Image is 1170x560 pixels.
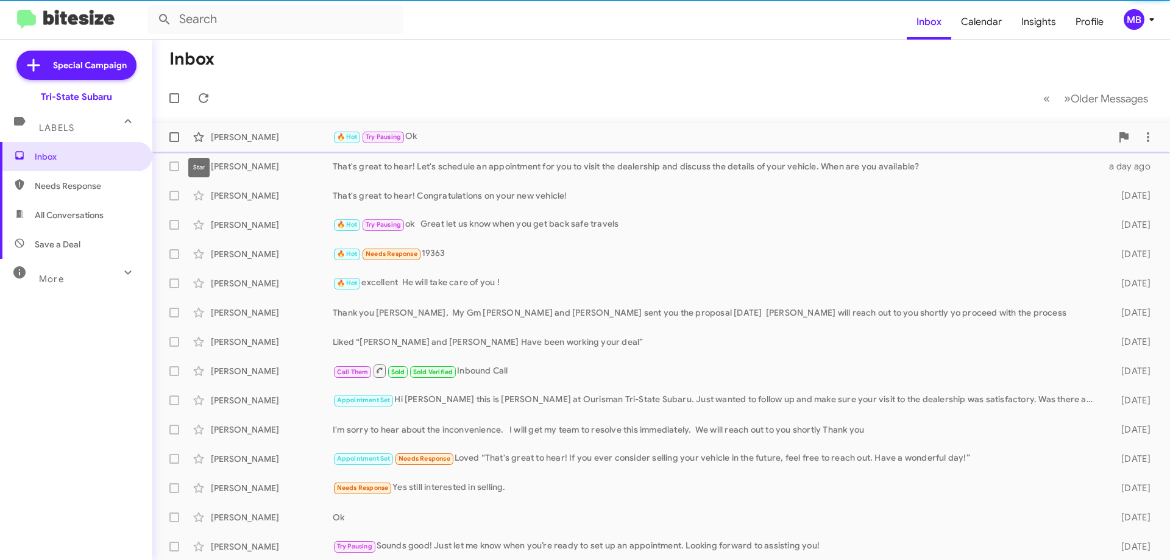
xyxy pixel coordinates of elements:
[1102,190,1160,202] div: [DATE]
[188,158,210,177] div: Star
[211,336,333,348] div: [PERSON_NAME]
[147,5,403,34] input: Search
[1102,424,1160,436] div: [DATE]
[53,59,127,71] span: Special Campaign
[35,209,104,221] span: All Conversations
[211,365,333,377] div: [PERSON_NAME]
[333,190,1102,202] div: That's great to hear! Congratulations on your new vehicle!
[1066,4,1113,40] a: Profile
[211,248,333,260] div: [PERSON_NAME]
[413,368,453,376] span: Sold Verified
[1064,91,1071,106] span: »
[366,133,401,141] span: Try Pausing
[211,511,333,523] div: [PERSON_NAME]
[337,279,358,287] span: 🔥 Hot
[333,452,1102,466] div: Loved “That's great to hear! If you ever consider selling your vehicle in the future, feel free t...
[1102,307,1160,319] div: [DATE]
[337,221,358,229] span: 🔥 Hot
[366,221,401,229] span: Try Pausing
[1102,541,1160,553] div: [DATE]
[1037,86,1155,111] nav: Page navigation example
[1012,4,1066,40] a: Insights
[211,131,333,143] div: [PERSON_NAME]
[337,250,358,258] span: 🔥 Hot
[16,51,136,80] a: Special Campaign
[1102,365,1160,377] div: [DATE]
[1102,394,1160,406] div: [DATE]
[41,91,112,103] div: Tri-State Subaru
[1071,92,1148,105] span: Older Messages
[211,277,333,289] div: [PERSON_NAME]
[1102,277,1160,289] div: [DATE]
[333,424,1102,436] div: I'm sorry to hear about the inconvenience. I will get my team to resolve this immediately. We wil...
[391,368,405,376] span: Sold
[1043,91,1050,106] span: «
[951,4,1012,40] a: Calendar
[35,180,138,192] span: Needs Response
[169,49,214,69] h1: Inbox
[333,393,1102,407] div: Hi [PERSON_NAME] this is [PERSON_NAME] at Ourisman Tri-State Subaru. Just wanted to follow up and...
[337,368,369,376] span: Call Them
[333,363,1102,378] div: Inbound Call
[337,455,391,463] span: Appointment Set
[337,542,372,550] span: Try Pausing
[1102,160,1160,172] div: a day ago
[333,247,1102,261] div: 19363
[211,160,333,172] div: [PERSON_NAME]
[1102,511,1160,523] div: [DATE]
[333,218,1102,232] div: ok Great let us know when you get back safe travels
[333,130,1111,144] div: Ok
[333,481,1102,495] div: Yes still interested in selling.
[1113,9,1157,30] button: MB
[907,4,951,40] a: Inbox
[1102,336,1160,348] div: [DATE]
[39,274,64,285] span: More
[1102,248,1160,260] div: [DATE]
[211,219,333,231] div: [PERSON_NAME]
[35,151,138,163] span: Inbox
[1057,86,1155,111] button: Next
[333,276,1102,290] div: excellent He will take care of you !
[211,424,333,436] div: [PERSON_NAME]
[1102,482,1160,494] div: [DATE]
[337,133,358,141] span: 🔥 Hot
[1036,86,1057,111] button: Previous
[366,250,417,258] span: Needs Response
[211,482,333,494] div: [PERSON_NAME]
[1102,453,1160,465] div: [DATE]
[39,122,74,133] span: Labels
[337,396,391,404] span: Appointment Set
[211,453,333,465] div: [PERSON_NAME]
[211,394,333,406] div: [PERSON_NAME]
[211,190,333,202] div: [PERSON_NAME]
[35,238,80,250] span: Save a Deal
[333,539,1102,553] div: Sounds good! Just let me know when you’re ready to set up an appointment. Looking forward to assi...
[333,336,1102,348] div: Liked “[PERSON_NAME] and [PERSON_NAME] Have been working your deal”
[333,511,1102,523] div: Ok
[333,307,1102,319] div: Thank you [PERSON_NAME], My Gm [PERSON_NAME] and [PERSON_NAME] sent you the proposal [DATE] [PERS...
[1102,219,1160,231] div: [DATE]
[211,541,333,553] div: [PERSON_NAME]
[211,307,333,319] div: [PERSON_NAME]
[337,484,389,492] span: Needs Response
[1124,9,1144,30] div: MB
[399,455,450,463] span: Needs Response
[333,160,1102,172] div: That's great to hear! Let's schedule an appointment for you to visit the dealership and discuss t...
